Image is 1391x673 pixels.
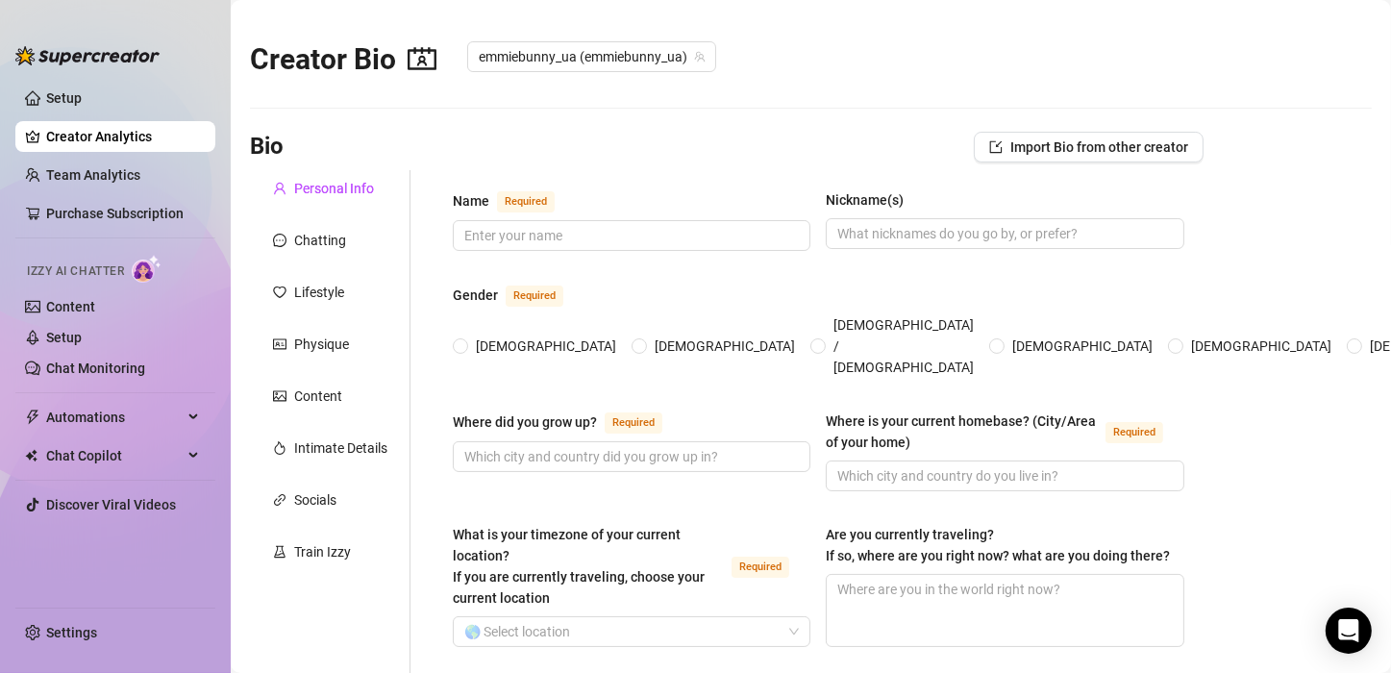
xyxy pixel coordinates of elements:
div: Physique [294,334,349,355]
span: [DEMOGRAPHIC_DATA] [468,336,624,357]
label: Where is your current homebase? (City/Area of your home) [826,411,1183,453]
a: Chat Monitoring [46,361,145,376]
span: Import Bio from other creator [1010,139,1188,155]
span: Izzy AI Chatter [27,262,124,281]
input: Where is your current homebase? (City/Area of your home) [837,465,1168,486]
img: AI Chatter [132,255,161,283]
img: logo-BBDzfeDw.svg [15,46,160,65]
div: Lifestyle [294,282,344,303]
span: import [989,140,1003,154]
span: Required [605,412,662,434]
a: Setup [46,330,82,345]
div: Where did you grow up? [453,411,597,433]
span: heart [273,286,286,299]
span: Required [1105,422,1163,443]
a: Content [46,299,95,314]
label: Gender [453,284,584,307]
div: Intimate Details [294,437,387,459]
a: Creator Analytics [46,121,200,152]
div: Content [294,386,342,407]
span: team [694,51,706,62]
span: user [273,182,286,195]
div: Personal Info [294,178,374,199]
span: message [273,234,286,247]
input: Where did you grow up? [464,446,795,467]
span: link [273,493,286,507]
span: picture [273,389,286,403]
h3: Bio [250,132,284,162]
input: Name [464,225,795,246]
span: [DEMOGRAPHIC_DATA] [1005,336,1160,357]
h2: Creator Bio [250,41,436,78]
a: Team Analytics [46,167,140,183]
span: thunderbolt [25,410,40,425]
div: Socials [294,489,336,511]
span: What is your timezone of your current location? If you are currently traveling, choose your curre... [453,527,705,606]
label: Name [453,189,576,212]
div: Chatting [294,230,346,251]
label: Nickname(s) [826,189,917,211]
div: Train Izzy [294,541,351,562]
span: Automations [46,402,183,433]
span: experiment [273,545,286,559]
span: Required [732,557,789,578]
input: Nickname(s) [837,223,1168,244]
a: Setup [46,90,82,106]
span: [DEMOGRAPHIC_DATA] [647,336,803,357]
span: emmiebunny_ua (emmiebunny_ua) [479,42,705,71]
div: Gender [453,285,498,306]
label: Where did you grow up? [453,411,683,434]
span: fire [273,441,286,455]
span: Chat Copilot [46,440,183,471]
a: Settings [46,625,97,640]
span: [DEMOGRAPHIC_DATA] [1183,336,1339,357]
div: Where is your current homebase? (City/Area of your home) [826,411,1097,453]
a: Discover Viral Videos [46,497,176,512]
span: contacts [408,44,436,73]
span: idcard [273,337,286,351]
img: Chat Copilot [25,449,37,462]
button: Import Bio from other creator [974,132,1204,162]
span: Are you currently traveling? If so, where are you right now? what are you doing there? [826,527,1170,563]
span: Required [506,286,563,307]
span: [DEMOGRAPHIC_DATA] / [DEMOGRAPHIC_DATA] [826,314,981,378]
div: Name [453,190,489,212]
a: Purchase Subscription [46,206,184,221]
span: Required [497,191,555,212]
div: Open Intercom Messenger [1326,608,1372,654]
div: Nickname(s) [826,189,904,211]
